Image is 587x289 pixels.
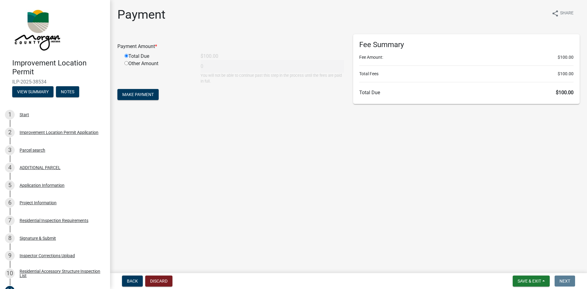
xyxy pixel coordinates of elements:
[359,54,574,61] li: Fee Amount:
[555,276,575,287] button: Next
[359,40,574,49] h6: Fee Summary
[558,71,574,77] span: $100.00
[20,165,61,170] div: ADDITIONAL PARCEL
[117,89,159,100] button: Make Payment
[513,276,550,287] button: Save & Exit
[5,180,15,190] div: 5
[560,10,574,17] span: Share
[556,90,574,95] span: $100.00
[20,236,56,240] div: Signature & Submit
[12,59,105,76] h4: Improvement Location Permit
[56,86,79,97] button: Notes
[120,60,196,84] div: Other Amount
[20,183,65,187] div: Application Information
[5,269,15,278] div: 10
[20,113,29,117] div: Start
[5,216,15,225] div: 7
[5,110,15,120] div: 1
[56,90,79,94] wm-modal-confirm: Notes
[12,79,98,85] span: ILP-2025-38534
[122,276,143,287] button: Back
[145,276,172,287] button: Discard
[5,198,15,208] div: 6
[518,279,541,283] span: Save & Exit
[122,92,154,97] span: Make Payment
[5,128,15,137] div: 2
[359,71,574,77] li: Total Fees
[12,86,54,97] button: View Summary
[12,90,54,94] wm-modal-confirm: Summary
[120,53,196,60] div: Total Due
[5,233,15,243] div: 8
[20,269,100,278] div: Residential Accessory Structure Inspection List
[20,201,57,205] div: Project Information
[117,7,165,22] h1: Payment
[558,54,574,61] span: $100.00
[20,254,75,258] div: Inspector Corrections Upload
[20,130,98,135] div: Improvement Location Permit Application
[12,6,61,52] img: Morgan County, Indiana
[5,145,15,155] div: 3
[113,43,349,50] div: Payment Amount
[127,279,138,283] span: Back
[5,251,15,261] div: 9
[20,218,88,223] div: Residential Inspection Requirements
[5,163,15,172] div: 4
[552,10,559,17] i: share
[547,7,578,19] button: shareShare
[20,148,45,152] div: Parcel search
[359,90,574,95] h6: Total Due
[559,279,570,283] span: Next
